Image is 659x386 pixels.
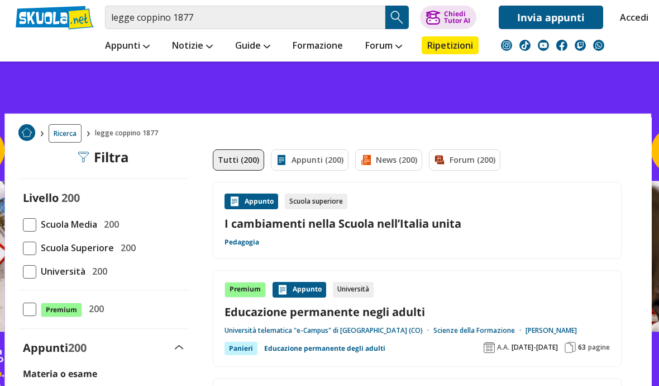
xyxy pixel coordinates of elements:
a: Tutti (200) [213,149,264,171]
label: Appunti [23,340,87,355]
span: 200 [88,264,107,279]
img: Forum filtro contenuto [434,154,445,166]
a: Home [18,124,35,143]
div: Università [333,282,374,298]
a: Appunti (200) [271,149,348,171]
a: Pedagogia [225,238,259,247]
a: News (200) [355,149,422,171]
a: [PERSON_NAME] [526,326,577,335]
span: 200 [99,217,119,232]
a: Guide [232,36,273,57]
span: Premium [41,303,82,317]
button: ChiediTutor AI [420,6,476,29]
a: Educazione permanente degli adulti [264,342,385,355]
img: tiktok [519,40,531,51]
span: 200 [116,241,136,255]
img: Appunti contenuto [277,284,288,295]
div: Scuola superiore [285,194,347,209]
a: Accedi [620,6,643,29]
img: Home [18,124,35,141]
a: Forum (200) [429,149,500,171]
img: Appunti contenuto [229,196,240,207]
img: WhatsApp [593,40,604,51]
span: pagine [588,343,610,352]
span: 200 [61,190,80,205]
span: Scuola Media [36,217,97,232]
a: Scienze della Formazione [433,326,526,335]
img: Anno accademico [484,342,495,353]
img: instagram [501,40,512,51]
img: facebook [556,40,567,51]
a: Educazione permanente negli adulti [225,304,610,319]
img: Pagine [565,342,576,353]
a: Forum [362,36,405,57]
span: A.A. [497,343,509,352]
a: Notizie [169,36,216,57]
span: 200 [68,340,87,355]
img: Appunti filtro contenuto [276,154,287,166]
a: I cambiamenti nella Scuola nell’Italia unita [225,216,610,231]
span: [DATE]-[DATE] [512,343,558,352]
span: Scuola Superiore [36,241,114,255]
img: Cerca appunti, riassunti o versioni [389,9,405,26]
span: Università [36,264,85,279]
div: Appunto [225,194,278,209]
div: Filtra [78,149,129,165]
div: Chiedi Tutor AI [444,11,470,24]
img: Filtra filtri mobile [78,152,89,163]
a: Formazione [290,36,346,57]
img: News filtro contenuto [360,154,371,166]
div: Premium [225,282,266,298]
a: Ricerca [49,124,82,143]
a: Università telematica "e-Campus" di [GEOGRAPHIC_DATA] (CO) [225,326,433,335]
span: legge coppino 1877 [95,124,163,143]
div: Appunto [273,282,326,298]
img: twitch [575,40,586,51]
input: Cerca appunti, riassunti o versioni [105,6,385,29]
div: Panieri [225,342,257,355]
label: Livello [23,190,59,205]
img: Apri e chiudi sezione [175,345,184,350]
span: 63 [578,343,586,352]
span: 200 [84,302,104,316]
img: youtube [538,40,549,51]
a: Appunti [102,36,152,57]
a: Invia appunti [499,6,603,29]
label: Materia o esame [23,368,97,380]
a: Ripetizioni [422,36,479,54]
button: Search Button [385,6,409,29]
